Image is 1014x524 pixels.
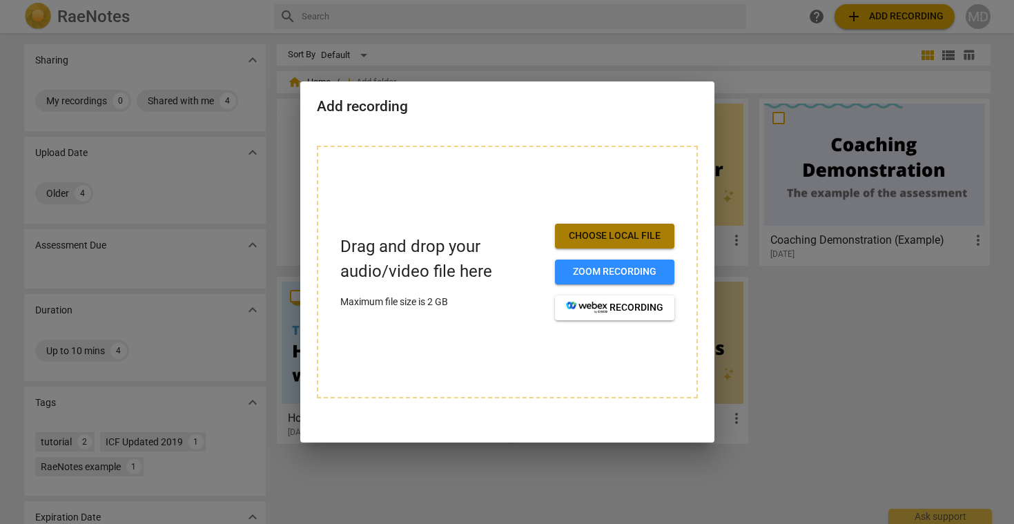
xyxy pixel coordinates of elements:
p: Maximum file size is 2 GB [340,295,544,309]
button: Choose local file [555,224,674,249]
button: Zoom recording [555,260,674,284]
span: Zoom recording [566,265,663,279]
button: recording [555,295,674,320]
span: Choose local file [566,229,663,243]
h2: Add recording [317,98,698,115]
p: Drag and drop your audio/video file here [340,235,544,283]
span: recording [566,301,663,315]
